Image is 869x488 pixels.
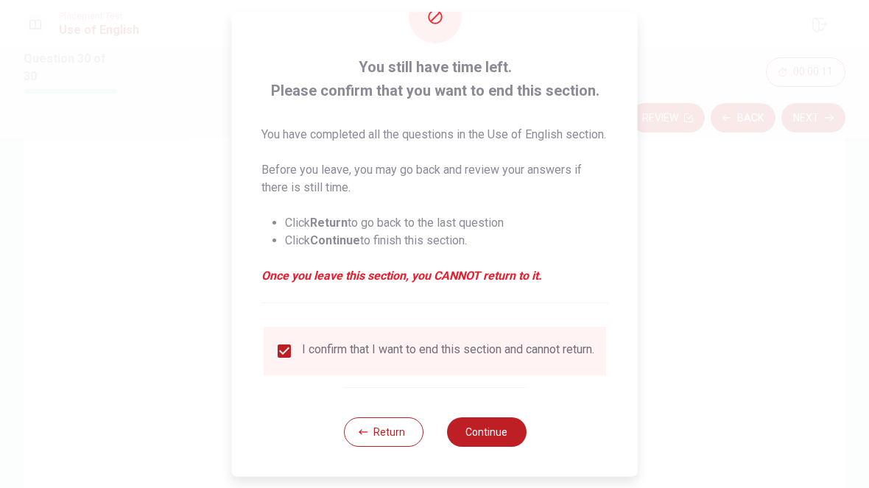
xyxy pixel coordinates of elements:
button: Return [343,417,423,447]
li: Click to finish this section. [285,232,608,250]
p: Before you leave, you may go back and review your answers if there is still time. [261,161,608,197]
p: You have completed all the questions in the Use of English section. [261,126,608,144]
strong: Continue [310,233,360,247]
li: Click to go back to the last question [285,214,608,232]
button: Continue [446,417,526,447]
em: Once you leave this section, you CANNOT return to it. [261,267,608,285]
div: I confirm that I want to end this section and cannot return. [302,342,594,360]
span: You still have time left. Please confirm that you want to end this section. [261,55,608,102]
strong: Return [310,216,348,230]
